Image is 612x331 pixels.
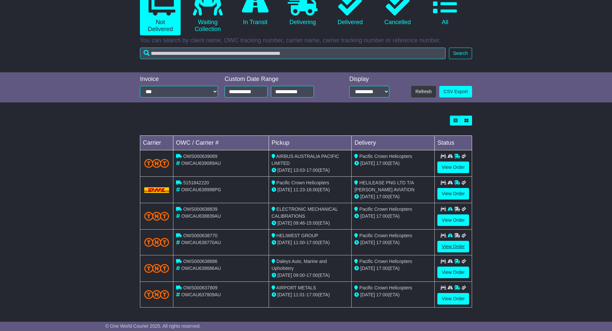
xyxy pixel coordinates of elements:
span: Pacific Crown Helicopters [277,180,329,185]
span: 17:00 [376,266,388,271]
div: - (ETA) [272,239,349,246]
span: OWS000638839 [183,206,218,212]
td: Carrier [140,136,173,150]
div: (ETA) [354,193,432,200]
span: Pacific Crown Helicopters [359,206,412,212]
span: [DATE] [360,292,375,297]
span: OWCAU638686AU [181,266,221,271]
span: 17:00 [376,194,388,199]
span: OWCAU639089AU [181,161,221,166]
span: [DATE] [360,266,375,271]
img: TNT_Domestic.png [144,290,169,299]
td: Pickup [269,136,352,150]
div: - (ETA) [272,167,349,174]
span: HELIWEST GROUP [277,233,319,238]
span: © One World Courier 2025. All rights reserved. [105,323,201,329]
div: Invoice [140,76,218,83]
span: AIRBUS AUSTRALIA PACIFIC LIMITED [272,154,339,166]
div: (ETA) [354,291,432,298]
div: (ETA) [354,160,432,167]
p: You can search by client name, OWC tracking number, carrier name, carrier tracking number or refe... [140,37,472,44]
img: TNT_Domestic.png [144,159,169,168]
span: 17:00 [306,292,318,297]
span: Pacific Crown Helicopters [359,285,412,290]
span: 15:00 [306,220,318,226]
div: - (ETA) [272,291,349,298]
span: OWS000638686 [183,259,218,264]
span: 17:00 [306,240,318,245]
div: - (ETA) [272,272,349,279]
div: (ETA) [354,213,432,220]
span: Pacific Crown Helicopters [359,259,412,264]
span: [DATE] [360,161,375,166]
span: OWCAU638839AU [181,213,221,219]
span: 17:00 [376,161,388,166]
span: Pacific Crown Helicopters [359,233,412,238]
div: Display [349,76,389,83]
img: TNT_Domestic.png [144,238,169,247]
button: Refresh [411,86,436,97]
span: 17:00 [376,240,388,245]
td: Status [435,136,472,150]
span: OWCAU637809AU [181,292,221,297]
a: View Order [437,293,469,305]
span: Pacific Crown Helicopters [359,154,412,159]
div: (ETA) [354,239,432,246]
span: OWCAU638998PG [181,187,221,192]
a: View Order [437,188,469,200]
div: (ETA) [354,265,432,272]
span: OWS000638770 [183,233,218,238]
span: ELECTRONIC MECHANICAL CALIBRATIONS [272,206,338,219]
span: [DATE] [278,220,292,226]
a: View Order [437,162,469,173]
span: [DATE] [278,292,292,297]
span: 17:00 [376,213,388,219]
span: 17:00 [376,292,388,297]
span: 11:23 [293,187,305,192]
img: TNT_Domestic.png [144,264,169,273]
a: CSV Export [439,86,472,97]
span: 09:46 [293,220,305,226]
span: [DATE] [360,240,375,245]
div: - (ETA) [272,186,349,193]
span: 13:03 [293,167,305,173]
span: Daleys Auto, Marine and Upholstery [272,259,327,271]
span: AIRPORT METALS [276,285,316,290]
button: Search [449,48,472,59]
img: DHL.png [144,187,169,193]
span: [DATE] [278,240,292,245]
span: 16:00 [306,187,318,192]
a: View Order [437,241,469,252]
span: 17:00 [306,167,318,173]
span: 09:00 [293,273,305,278]
div: - (ETA) [272,220,349,227]
span: 5151842220 [183,180,209,185]
span: [DATE] [278,187,292,192]
span: [DATE] [278,273,292,278]
span: [DATE] [360,194,375,199]
td: OWC / Carrier # [173,136,269,150]
span: HELILEASE PNG LTD T/A [PERSON_NAME] AVIATION [354,180,415,192]
span: 11:00 [293,240,305,245]
span: OWS000639089 [183,154,218,159]
td: Delivery [352,136,435,150]
div: Custom Date Range [225,76,331,83]
a: View Order [437,267,469,278]
span: OWS000637809 [183,285,218,290]
span: 11:01 [293,292,305,297]
span: [DATE] [360,213,375,219]
span: OWCAU638770AU [181,240,221,245]
span: 17:00 [306,273,318,278]
span: [DATE] [278,167,292,173]
img: TNT_Domestic.png [144,212,169,221]
a: View Order [437,214,469,226]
